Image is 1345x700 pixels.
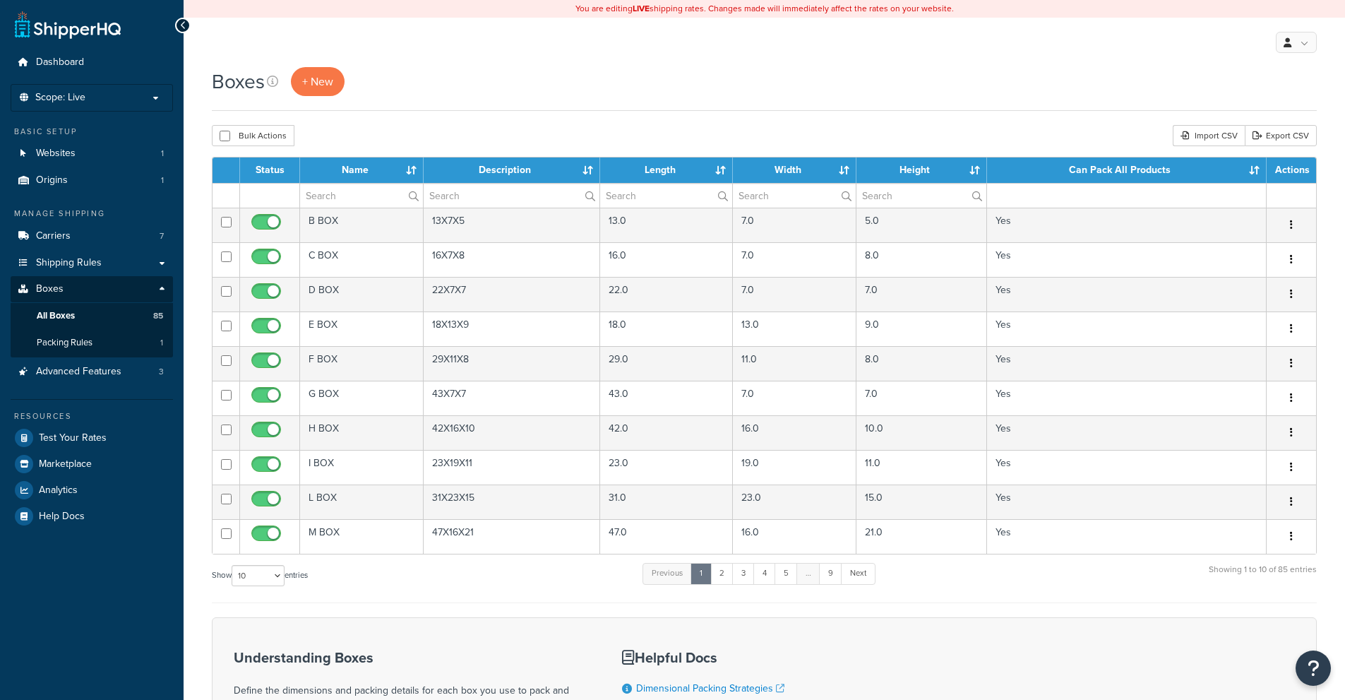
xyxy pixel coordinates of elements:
a: Websites 1 [11,141,173,167]
td: B BOX [300,208,424,242]
td: 19.0 [733,450,856,485]
td: 16.0 [733,519,856,554]
td: C BOX [300,242,424,277]
th: Actions [1267,158,1316,183]
td: 42X16X10 [424,415,601,450]
span: 7 [160,230,164,242]
th: Description : activate to sort column ascending [424,158,601,183]
span: Shipping Rules [36,257,102,269]
td: Yes [987,208,1267,242]
a: Help Docs [11,504,173,529]
span: 1 [161,148,164,160]
td: 9.0 [856,312,987,346]
a: Export CSV [1245,125,1317,146]
button: Bulk Actions [212,125,294,146]
td: 29X11X8 [424,346,601,381]
a: Previous [642,563,692,584]
li: Test Your Rates [11,425,173,451]
li: All Boxes [11,303,173,329]
span: + New [302,73,333,90]
button: Open Resource Center [1296,651,1331,686]
td: Yes [987,312,1267,346]
td: 7.0 [856,277,987,312]
a: 5 [775,563,798,584]
input: Search [300,184,423,208]
li: Dashboard [11,49,173,76]
td: Yes [987,242,1267,277]
a: Carriers 7 [11,223,173,249]
a: 9 [819,563,842,584]
td: 23.0 [600,450,733,485]
td: 15.0 [856,485,987,519]
td: L BOX [300,485,424,519]
input: Search [733,184,856,208]
td: D BOX [300,277,424,312]
a: … [796,563,820,584]
span: 3 [159,366,164,378]
td: 11.0 [733,346,856,381]
div: Import CSV [1173,125,1245,146]
li: Carriers [11,223,173,249]
div: Resources [11,410,173,422]
a: 2 [710,563,734,584]
td: 7.0 [856,381,987,415]
td: Yes [987,485,1267,519]
a: ShipperHQ Home [15,11,121,39]
td: Yes [987,450,1267,485]
li: Shipping Rules [11,250,173,276]
a: All Boxes 85 [11,303,173,329]
li: Websites [11,141,173,167]
a: Boxes [11,276,173,302]
span: Origins [36,174,68,186]
a: Dimensional Packing Strategies [636,681,784,696]
h1: Boxes [212,68,265,95]
td: 31X23X15 [424,485,601,519]
td: 23X19X11 [424,450,601,485]
td: 8.0 [856,242,987,277]
td: 10.0 [856,415,987,450]
span: All Boxes [37,310,75,322]
span: Marketplace [39,458,92,470]
th: Width : activate to sort column ascending [733,158,856,183]
td: E BOX [300,312,424,346]
td: 13X7X5 [424,208,601,242]
td: 7.0 [733,381,856,415]
td: 5.0 [856,208,987,242]
span: Test Your Rates [39,432,107,444]
div: Manage Shipping [11,208,173,220]
span: Analytics [39,485,78,497]
td: Yes [987,277,1267,312]
td: G BOX [300,381,424,415]
h3: Helpful Docs [622,650,844,665]
td: 47.0 [600,519,733,554]
a: 4 [753,563,776,584]
span: Carriers [36,230,71,242]
span: 1 [160,337,163,349]
a: Origins 1 [11,167,173,194]
a: Packing Rules 1 [11,330,173,356]
th: Name : activate to sort column ascending [300,158,424,183]
td: 16X7X8 [424,242,601,277]
td: 7.0 [733,277,856,312]
td: 47X16X21 [424,519,601,554]
td: 29.0 [600,346,733,381]
span: Advanced Features [36,366,121,378]
div: Showing 1 to 10 of 85 entries [1209,562,1317,592]
span: Packing Rules [37,337,92,349]
input: Search [856,184,986,208]
td: 43.0 [600,381,733,415]
span: 1 [161,174,164,186]
a: Marketplace [11,451,173,477]
input: Search [424,184,600,208]
td: 18.0 [600,312,733,346]
td: 11.0 [856,450,987,485]
td: H BOX [300,415,424,450]
td: 23.0 [733,485,856,519]
h3: Understanding Boxes [234,650,587,665]
td: 7.0 [733,242,856,277]
a: 3 [732,563,755,584]
td: 21.0 [856,519,987,554]
a: Analytics [11,477,173,503]
a: Advanced Features 3 [11,359,173,385]
td: F BOX [300,346,424,381]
